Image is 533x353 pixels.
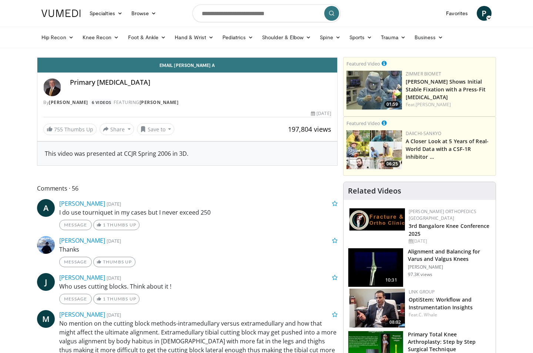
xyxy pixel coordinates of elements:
[93,220,140,230] a: 1 Thumbs Up
[409,222,490,237] a: 3rd Bangalore Knee Conference 2025
[59,208,338,217] p: I do use tourniquet in my cases but I never exceed 250
[384,101,400,108] span: 01:59
[408,264,491,270] p: [PERSON_NAME]
[348,186,401,195] h4: Related Videos
[218,30,258,45] a: Pediatrics
[409,312,490,318] div: Feat.
[346,71,402,110] a: 01:59
[107,201,121,207] small: [DATE]
[93,257,135,267] a: Thumbs Up
[406,101,493,108] div: Feat.
[45,149,330,158] div: This video was presented at CCJR Spring 2006 in 3D.
[346,60,380,67] small: Featured Video
[43,78,61,96] img: Avatar
[406,71,441,77] a: Zimmer Biomet
[137,123,175,135] button: Save to
[107,275,121,281] small: [DATE]
[170,30,218,45] a: Hand & Wrist
[107,312,121,318] small: [DATE]
[70,78,331,87] h4: Primary [MEDICAL_DATA]
[376,30,410,45] a: Trauma
[93,294,140,304] a: 1 Thumbs Up
[59,220,92,230] a: Message
[41,10,81,17] img: VuMedi Logo
[78,30,124,45] a: Knee Recon
[59,257,92,267] a: Message
[103,222,106,228] span: 1
[382,276,400,284] span: 10:31
[59,245,338,254] p: Thanks
[192,4,341,22] input: Search topics, interventions
[419,312,437,318] a: C. Whale
[43,99,331,106] div: By FEATURING
[288,125,331,134] span: 197,804 views
[349,289,405,327] img: 6b8e48e3-d789-4716-938a-47eb3c31abca.150x105_q85_crop-smart_upscale.jpg
[59,236,105,245] a: [PERSON_NAME]
[409,208,476,221] a: [PERSON_NAME] Orthopedics [GEOGRAPHIC_DATA]
[346,71,402,110] img: 6bc46ad6-b634-4876-a934-24d4e08d5fac.150x105_q85_crop-smart_upscale.jpg
[349,208,405,231] img: 1ab50d05-db0e-42c7-b700-94c6e0976be2.jpeg.150x105_q85_autocrop_double_scale_upscale_version-0.2.jpg
[346,130,402,169] a: 06:25
[409,289,435,295] a: LINK Group
[37,58,337,73] a: Email [PERSON_NAME] A
[408,248,491,263] h3: Alignment and Balancing for Varus and Valgus Knees
[59,273,105,282] a: [PERSON_NAME]
[37,184,338,193] span: Comments 56
[345,30,377,45] a: Sports
[406,138,489,160] a: A Closer Look at 5 Years of Real-World Data with a CSF-1R inhibitor …
[37,30,78,45] a: Hip Recon
[349,289,405,327] a: 08:02
[346,130,402,169] img: 93c22cae-14d1-47f0-9e4a-a244e824b022.png.150x105_q85_crop-smart_upscale.jpg
[442,6,472,21] a: Favorites
[37,199,55,217] a: A
[140,99,179,105] a: [PERSON_NAME]
[127,6,161,21] a: Browse
[37,236,55,254] img: Avatar
[408,331,491,353] h3: Primary Total Knee Arthroplasty: Step by Step Surgical Technique
[409,296,473,311] a: OptiStem: Workflow and Instrumentation Insights
[85,6,127,21] a: Specialties
[54,126,63,133] span: 755
[37,57,337,58] video-js: Video Player
[89,99,114,105] a: 6 Videos
[258,30,315,45] a: Shoulder & Elbow
[348,248,491,287] a: 10:31 Alignment and Balancing for Varus and Valgus Knees [PERSON_NAME] 97.3K views
[416,101,451,108] a: [PERSON_NAME]
[409,238,490,245] div: [DATE]
[315,30,345,45] a: Spine
[406,78,486,101] a: [PERSON_NAME] Shows Initial Stable Fixation with a Press-Fit [MEDICAL_DATA]
[384,161,400,167] span: 06:25
[477,6,492,21] a: P
[37,310,55,328] a: M
[311,110,331,117] div: [DATE]
[387,319,403,326] span: 08:02
[59,282,338,291] p: Who uses cutting blocks. Think about it !
[408,272,432,278] p: 97.3K views
[410,30,448,45] a: Business
[37,273,55,291] a: J
[346,120,380,127] small: Featured Video
[49,99,88,105] a: [PERSON_NAME]
[348,248,403,287] img: 38523_0000_3.png.150x105_q85_crop-smart_upscale.jpg
[107,238,121,244] small: [DATE]
[124,30,171,45] a: Foot & Ankle
[43,124,97,135] a: 755 Thumbs Up
[59,294,92,304] a: Message
[406,130,441,137] a: Daiichi-Sankyo
[103,296,106,302] span: 1
[59,199,105,208] a: [PERSON_NAME]
[100,123,134,135] button: Share
[59,310,105,319] a: [PERSON_NAME]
